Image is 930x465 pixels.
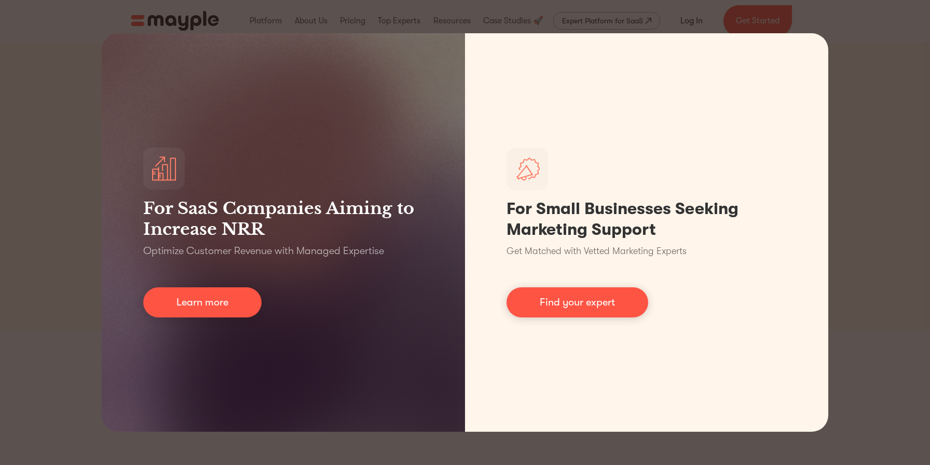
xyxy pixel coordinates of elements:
p: Optimize Customer Revenue with Managed Expertise [143,244,384,258]
h3: For SaaS Companies Aiming to Increase NRR [143,198,423,240]
a: Find your expert [507,287,648,317]
a: Learn more [143,287,262,317]
p: Get Matched with Vetted Marketing Experts [507,244,687,258]
h1: For Small Businesses Seeking Marketing Support [507,198,787,240]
